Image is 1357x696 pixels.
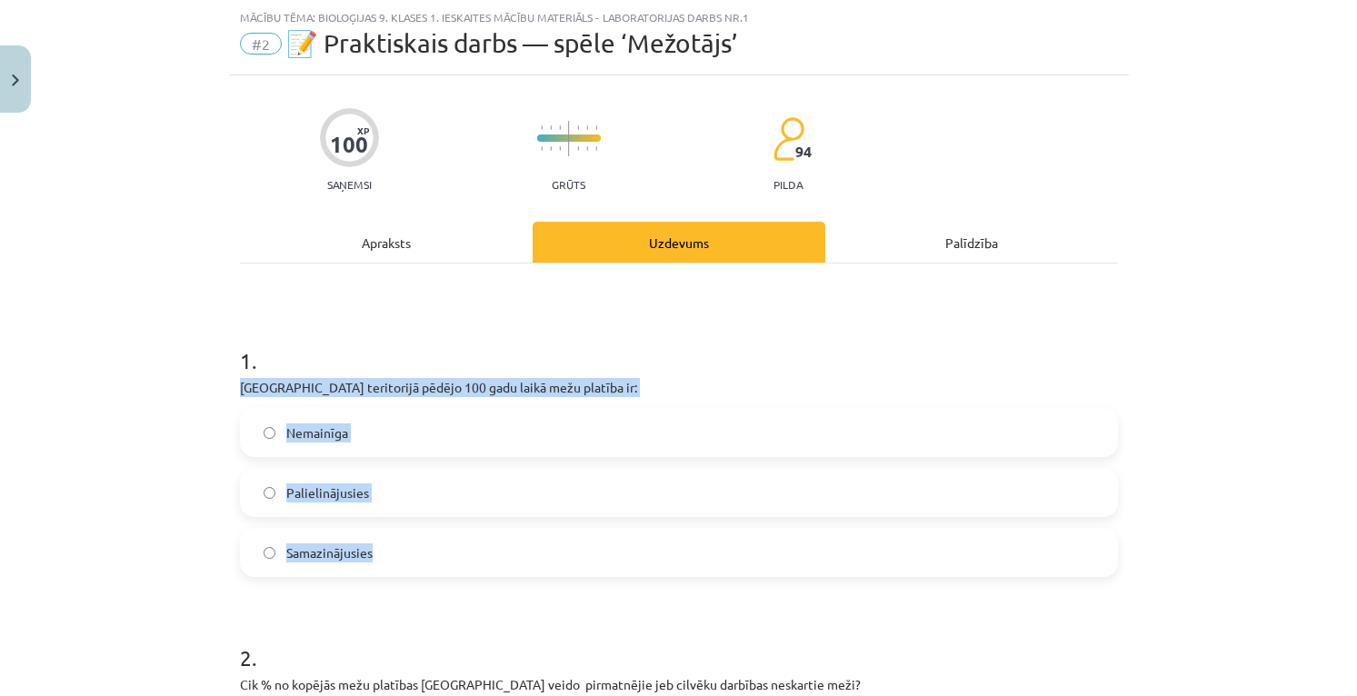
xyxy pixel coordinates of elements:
span: Nemainīga [286,423,348,442]
div: Mācību tēma: Bioloģijas 9. klases 1. ieskaites mācību materiāls - laboratorijas darbs nr.1 [240,11,1118,24]
span: Samazinājusies [286,543,373,562]
span: 📝 Praktiskais darbs — spēle ‘Mežotājs’ [286,28,738,58]
h1: 2 . [240,613,1118,670]
span: #2 [240,33,282,55]
img: icon-close-lesson-0947bae3869378f0d4975bcd49f059093ad1ed9edebbc8119c70593378902aed.svg [12,75,19,86]
p: Saņemsi [320,178,379,191]
img: icon-short-line-57e1e144782c952c97e751825c79c345078a6d821885a25fce030b3d8c18986b.svg [577,125,579,130]
p: Grūts [552,178,585,191]
img: students-c634bb4e5e11cddfef0936a35e636f08e4e9abd3cc4e673bd6f9a4125e45ecb1.svg [773,116,804,162]
p: Cik % no kopējās mežu platības [GEOGRAPHIC_DATA] veido pirmatnējie jeb cilvēku darbības neskartie... [240,675,1118,694]
img: icon-long-line-d9ea69661e0d244f92f715978eff75569469978d946b2353a9bb055b3ed8787d.svg [568,121,570,156]
input: Palielinājusies [264,487,275,499]
span: XP [357,125,369,135]
img: icon-short-line-57e1e144782c952c97e751825c79c345078a6d821885a25fce030b3d8c18986b.svg [559,146,561,151]
input: Samazinājusies [264,547,275,559]
img: icon-short-line-57e1e144782c952c97e751825c79c345078a6d821885a25fce030b3d8c18986b.svg [577,146,579,151]
p: [GEOGRAPHIC_DATA] teritorijā pēdējo 100 gadu laikā mežu platība ir: [240,378,1118,397]
img: icon-short-line-57e1e144782c952c97e751825c79c345078a6d821885a25fce030b3d8c18986b.svg [550,146,552,151]
img: icon-short-line-57e1e144782c952c97e751825c79c345078a6d821885a25fce030b3d8c18986b.svg [586,146,588,151]
input: Nemainīga [264,427,275,439]
img: icon-short-line-57e1e144782c952c97e751825c79c345078a6d821885a25fce030b3d8c18986b.svg [541,125,543,130]
img: icon-short-line-57e1e144782c952c97e751825c79c345078a6d821885a25fce030b3d8c18986b.svg [595,146,597,151]
span: Palielinājusies [286,483,369,502]
img: icon-short-line-57e1e144782c952c97e751825c79c345078a6d821885a25fce030b3d8c18986b.svg [559,125,561,130]
p: pilda [773,178,803,191]
img: icon-short-line-57e1e144782c952c97e751825c79c345078a6d821885a25fce030b3d8c18986b.svg [595,125,597,130]
h1: 1 . [240,316,1118,373]
span: 94 [795,144,812,160]
div: Apraksts [240,222,533,263]
div: 100 [330,132,368,157]
img: icon-short-line-57e1e144782c952c97e751825c79c345078a6d821885a25fce030b3d8c18986b.svg [550,125,552,130]
div: Uzdevums [533,222,825,263]
div: Palīdzība [825,222,1118,263]
img: icon-short-line-57e1e144782c952c97e751825c79c345078a6d821885a25fce030b3d8c18986b.svg [586,125,588,130]
img: icon-short-line-57e1e144782c952c97e751825c79c345078a6d821885a25fce030b3d8c18986b.svg [541,146,543,151]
